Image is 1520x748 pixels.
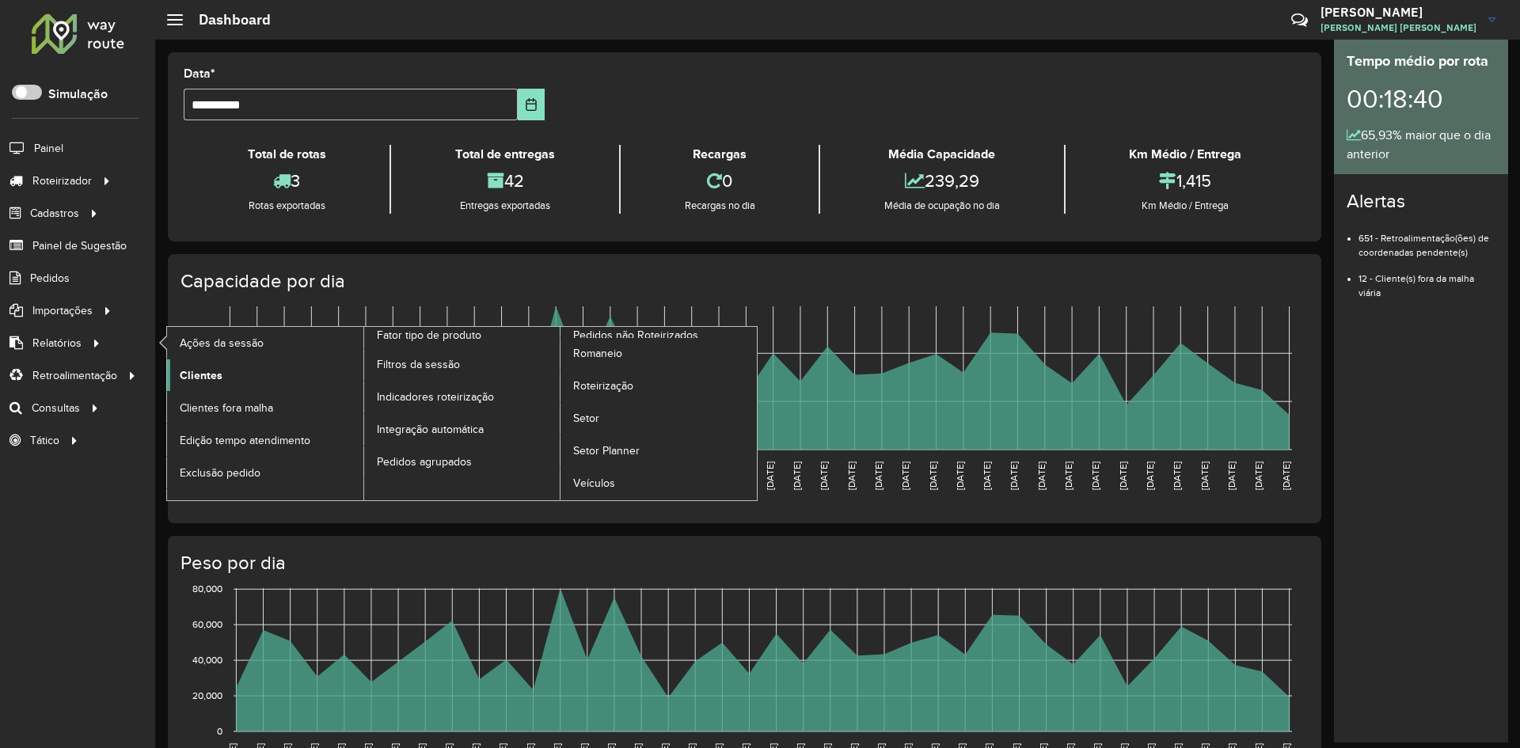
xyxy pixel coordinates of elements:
div: Total de entregas [395,145,614,164]
div: Rotas exportadas [188,198,386,214]
text: [DATE] [955,461,965,490]
span: Pedidos [30,270,70,287]
div: Tempo médio por rota [1347,51,1495,72]
text: 0 [217,726,222,736]
div: 239,29 [824,164,1059,198]
text: 20,000 [192,690,222,701]
div: Km Médio / Entrega [1070,198,1301,214]
div: Recargas no dia [625,198,815,214]
a: Indicadores roteirização [364,382,560,413]
a: Edição tempo atendimento [167,424,363,456]
text: 60,000 [192,619,222,629]
a: Pedidos agrupados [364,446,560,478]
span: Retroalimentação [32,367,117,384]
h4: Alertas [1347,190,1495,213]
text: [DATE] [792,461,802,490]
span: Setor Planner [573,442,640,459]
text: [DATE] [1009,461,1019,490]
a: Setor Planner [560,435,757,467]
h4: Peso por dia [180,552,1305,575]
span: Consultas [32,400,80,416]
span: Painel de Sugestão [32,237,127,254]
text: [DATE] [1226,461,1237,490]
text: [DATE] [1172,461,1182,490]
text: [DATE] [1199,461,1210,490]
div: Recargas [625,145,815,164]
h2: Dashboard [183,11,271,28]
span: Filtros da sessão [377,356,460,373]
span: Pedidos não Roteirizados [573,327,698,344]
text: [DATE] [1281,461,1291,490]
span: Romaneio [573,345,622,362]
text: 40,000 [192,655,222,665]
span: Relatórios [32,335,82,351]
text: [DATE] [819,461,829,490]
span: Painel [34,140,63,157]
span: Indicadores roteirização [377,389,494,405]
text: [DATE] [1145,461,1155,490]
a: Integração automática [364,414,560,446]
a: Fator tipo de produto [167,327,560,500]
text: [DATE] [1036,461,1047,490]
span: Clientes fora malha [180,400,273,416]
h3: [PERSON_NAME] [1320,5,1476,20]
button: Choose Date [518,89,545,120]
div: Média Capacidade [824,145,1059,164]
text: [DATE] [1063,461,1073,490]
span: Clientes [180,367,222,384]
span: [PERSON_NAME] [PERSON_NAME] [1320,21,1476,35]
a: Setor [560,403,757,435]
div: 65,93% maior que o dia anterior [1347,126,1495,164]
a: Clientes fora malha [167,392,363,423]
span: Exclusão pedido [180,465,260,481]
a: Veículos [560,468,757,499]
span: Roteirizador [32,173,92,189]
a: Pedidos não Roteirizados [364,327,758,500]
li: 12 - Cliente(s) fora da malha viária [1358,260,1495,300]
a: Ações da sessão [167,327,363,359]
div: Média de ocupação no dia [824,198,1059,214]
text: [DATE] [846,461,857,490]
div: 0 [625,164,815,198]
span: Edição tempo atendimento [180,432,310,449]
text: [DATE] [900,461,910,490]
li: 651 - Retroalimentação(ões) de coordenadas pendente(s) [1358,219,1495,260]
a: Clientes [167,359,363,391]
span: Veículos [573,475,615,492]
span: Importações [32,302,93,319]
span: Ações da sessão [180,335,264,351]
text: [DATE] [873,461,883,490]
text: [DATE] [928,461,938,490]
text: [DATE] [765,461,775,490]
span: Cadastros [30,205,79,222]
span: Fator tipo de produto [377,327,481,344]
text: [DATE] [1118,461,1128,490]
span: Integração automática [377,421,484,438]
text: [DATE] [982,461,992,490]
a: Romaneio [560,338,757,370]
div: Km Médio / Entrega [1070,145,1301,164]
text: 80,000 [192,583,222,594]
div: Total de rotas [188,145,386,164]
label: Simulação [48,85,108,104]
text: [DATE] [1090,461,1100,490]
span: Setor [573,410,599,427]
a: Exclusão pedido [167,457,363,488]
a: Contato Rápido [1282,3,1317,37]
a: Roteirização [560,370,757,402]
div: 00:18:40 [1347,72,1495,126]
span: Roteirização [573,378,633,394]
a: Filtros da sessão [364,349,560,381]
span: Pedidos agrupados [377,454,472,470]
div: Entregas exportadas [395,198,614,214]
div: 42 [395,164,614,198]
h4: Capacidade por dia [180,270,1305,293]
span: Tático [30,432,59,449]
div: 1,415 [1070,164,1301,198]
text: [DATE] [1253,461,1263,490]
div: 3 [188,164,386,198]
label: Data [184,64,215,83]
